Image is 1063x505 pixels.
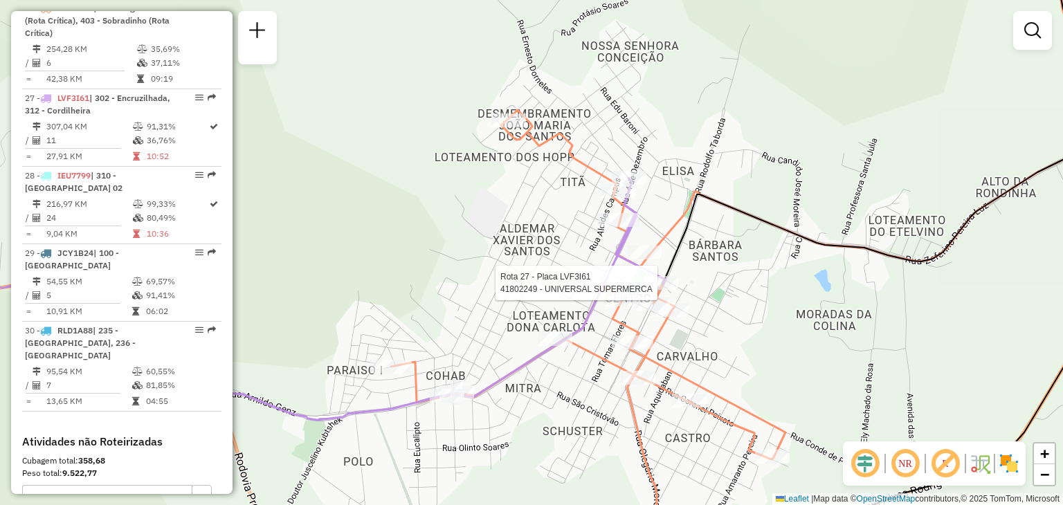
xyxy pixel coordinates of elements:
strong: 9.522,77 [62,468,97,478]
i: Distância Total [33,200,41,208]
td: 9,04 KM [46,227,132,241]
td: 10:52 [146,149,208,163]
span: Exibir rótulo [929,447,962,480]
i: Distância Total [33,122,41,131]
td: 54,55 KM [46,275,131,288]
i: Total de Atividades [33,381,41,389]
div: Cubagem total: [22,454,221,467]
i: % de utilização do peso [133,122,143,131]
a: OpenStreetMap [857,494,916,504]
td: 37,11% [150,56,216,70]
i: % de utilização da cubagem [132,291,143,300]
span: RLD1A88 [57,325,93,336]
i: Total de Atividades [33,136,41,145]
td: 60,55% [145,365,215,378]
a: Leaflet [776,494,809,504]
td: 35,69% [150,42,216,56]
span: | [811,494,813,504]
em: Rota exportada [208,248,216,257]
a: Zoom in [1034,443,1055,464]
span: | 302 - Encruzilhada, 312 - Cordilheira [25,93,170,116]
i: % de utilização da cubagem [137,59,147,67]
span: 29 - [25,248,119,270]
td: 6 [46,56,136,70]
td: 27,91 KM [46,149,132,163]
span: IEU7799 [57,170,91,181]
td: = [25,72,32,86]
td: 69,57% [145,275,215,288]
td: 7 [46,378,131,392]
td: 80,49% [146,211,208,225]
em: Opções [195,171,203,179]
em: Opções [195,93,203,102]
span: | 235 - [GEOGRAPHIC_DATA], 236 - [GEOGRAPHIC_DATA] [25,325,136,360]
td: 5 [46,288,131,302]
i: Rota otimizada [210,200,218,208]
i: Tempo total em rota [133,152,140,160]
span: | 401 - Lagoa Bonita (Rota Crítica), 403 - Sobradinho (Rota Crítica) [25,3,172,38]
td: / [25,56,32,70]
i: Tempo total em rota [132,307,139,315]
td: 42,38 KM [46,72,136,86]
i: Total de Atividades [33,59,41,67]
div: Peso total: [22,467,221,479]
td: 216,97 KM [46,197,132,211]
td: 254,28 KM [46,42,136,56]
td: = [25,227,32,241]
td: 95,54 KM [46,365,131,378]
td: / [25,134,32,147]
i: % de utilização da cubagem [132,381,143,389]
em: Rota exportada [208,93,216,102]
td: 10:36 [146,227,208,241]
span: + [1040,445,1049,462]
h4: Atividades não Roteirizadas [22,435,221,448]
em: Rota exportada [208,326,216,334]
span: Ocultar deslocamento [848,447,882,480]
td: 81,85% [145,378,215,392]
img: Fluxo de ruas [969,452,991,475]
i: Tempo total em rota [132,397,139,405]
td: 99,33% [146,197,208,211]
img: Exibir/Ocultar setores [998,452,1020,475]
em: Opções [195,326,203,334]
td: 91,41% [145,288,215,302]
span: 30 - [25,325,136,360]
span: − [1040,466,1049,483]
td: = [25,149,32,163]
em: Rota exportada [208,171,216,179]
td: / [25,211,32,225]
td: = [25,394,32,408]
i: Tempo total em rota [133,230,140,238]
td: 06:02 [145,304,215,318]
i: Distância Total [33,367,41,376]
td: 04:55 [145,394,215,408]
i: % de utilização da cubagem [133,136,143,145]
i: Total de Atividades [33,214,41,222]
td: / [25,288,32,302]
i: Tempo total em rota [137,75,144,83]
a: Zoom out [1034,464,1055,485]
a: Nova sessão e pesquisa [244,17,271,48]
td: 36,76% [146,134,208,147]
span: 27 - [25,93,170,116]
a: Exibir filtros [1019,17,1046,44]
i: % de utilização do peso [132,367,143,376]
td: 91,31% [146,120,208,134]
i: % de utilização da cubagem [133,214,143,222]
i: % de utilização do peso [137,45,147,53]
span: 28 - [25,170,122,193]
span: LVF3I61 [57,93,89,103]
strong: 358,68 [78,455,105,466]
td: 307,04 KM [46,120,132,134]
td: 09:19 [150,72,216,86]
span: 26 - [25,3,172,38]
i: Distância Total [33,277,41,286]
td: = [25,304,32,318]
td: 10,91 KM [46,304,131,318]
i: % de utilização do peso [133,200,143,208]
td: / [25,378,32,392]
span: JCY1B24 [57,248,93,258]
i: Total de Atividades [33,291,41,300]
i: Distância Total [33,45,41,53]
td: 11 [46,134,132,147]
